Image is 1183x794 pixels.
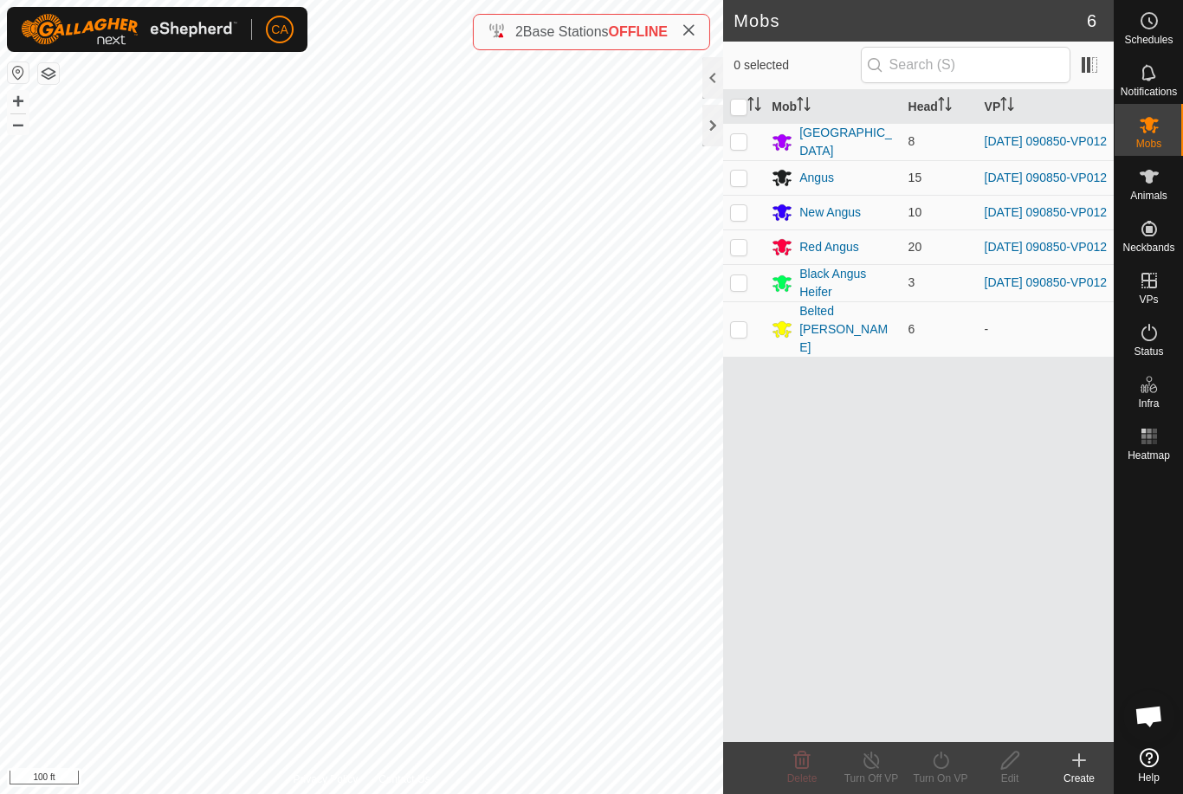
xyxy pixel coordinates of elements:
a: [DATE] 090850-VP012 [985,171,1107,184]
span: 8 [908,134,915,148]
a: [DATE] 090850-VP012 [985,275,1107,289]
div: Black Angus Heifer [799,265,894,301]
p-sorticon: Activate to sort [797,100,811,113]
div: Angus [799,169,834,187]
a: Privacy Policy [294,771,359,787]
span: 20 [908,240,922,254]
span: VPs [1139,294,1158,305]
th: VP [978,90,1114,124]
th: Mob [765,90,901,124]
a: Contact Us [378,771,430,787]
span: 0 selected [734,56,860,74]
a: Help [1115,741,1183,790]
span: Heatmap [1128,450,1170,461]
th: Head [902,90,978,124]
span: Schedules [1124,35,1173,45]
div: Turn On VP [906,771,975,786]
a: [DATE] 090850-VP012 [985,205,1107,219]
span: Animals [1130,190,1167,201]
p-sorticon: Activate to sort [938,100,952,113]
span: Base Stations [523,24,609,39]
div: Belted [PERSON_NAME] [799,302,894,357]
div: Create [1044,771,1114,786]
span: CA [271,21,288,39]
td: - [978,301,1114,357]
p-sorticon: Activate to sort [747,100,761,113]
span: 2 [515,24,523,39]
span: Help [1138,772,1160,783]
span: Status [1134,346,1163,357]
a: [DATE] 090850-VP012 [985,134,1107,148]
span: Mobs [1136,139,1161,149]
a: [DATE] 090850-VP012 [985,240,1107,254]
span: 6 [1087,8,1096,34]
button: Map Layers [38,63,59,84]
div: Turn Off VP [837,771,906,786]
input: Search (S) [861,47,1070,83]
button: – [8,113,29,134]
button: Reset Map [8,62,29,83]
span: Notifications [1121,87,1177,97]
p-sorticon: Activate to sort [1000,100,1014,113]
div: Open chat [1123,690,1175,742]
div: Edit [975,771,1044,786]
span: 3 [908,275,915,289]
div: New Angus [799,203,861,222]
div: [GEOGRAPHIC_DATA] [799,124,894,160]
img: Gallagher Logo [21,14,237,45]
span: 10 [908,205,922,219]
span: Delete [787,772,818,784]
span: Infra [1138,398,1159,409]
h2: Mobs [734,10,1087,31]
span: 15 [908,171,922,184]
button: + [8,91,29,112]
span: 6 [908,322,915,336]
span: OFFLINE [609,24,668,39]
div: Red Angus [799,238,859,256]
span: Neckbands [1122,242,1174,253]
